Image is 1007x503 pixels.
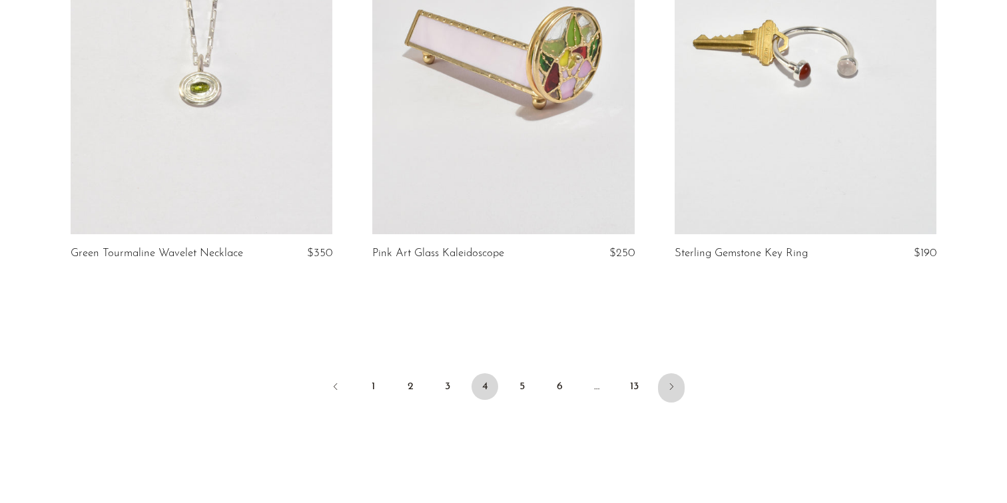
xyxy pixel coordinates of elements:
a: 5 [509,373,535,400]
a: 1 [360,373,386,400]
a: Sterling Gemstone Key Ring [675,248,808,259]
a: Pink Art Glass Kaleidoscope [372,248,504,259]
a: Previous [322,373,349,403]
a: 2 [397,373,424,400]
a: 13 [621,373,647,400]
a: Green Tourmaline Wavelet Necklace [71,248,243,259]
a: Next [658,373,685,403]
a: 3 [434,373,461,400]
span: … [583,373,610,400]
span: $350 [307,248,332,259]
span: 4 [472,373,498,400]
a: 6 [546,373,573,400]
span: $250 [609,248,635,259]
span: $190 [914,248,936,259]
